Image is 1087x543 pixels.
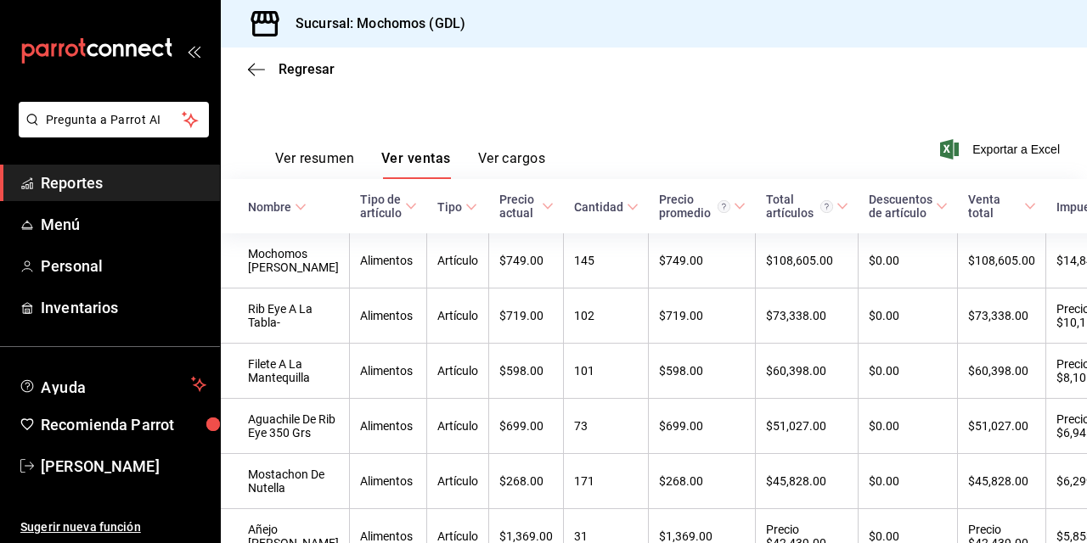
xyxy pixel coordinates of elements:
font: Recomienda Parrot [41,416,174,434]
span: Regresar [279,61,335,77]
button: Ver ventas [381,150,451,179]
td: Alimentos [350,233,427,288]
td: $0.00 [859,344,958,399]
td: Alimentos [350,344,427,399]
span: Precio actual [499,193,554,220]
div: Tipo de artículo [360,193,402,220]
td: $719.00 [489,288,564,344]
td: $598.00 [649,344,756,399]
button: open_drawer_menu [187,44,200,58]
td: $108,605.00 [958,233,1046,288]
td: 102 [564,288,649,344]
font: Ver resumen [275,150,354,167]
svg: El total de artículos considera cambios de precios en los artículos, así como costos adicionales ... [820,200,833,213]
td: Artículo [427,454,489,509]
td: Rib Eye A La Tabla- [221,288,350,344]
td: Filete A La Mantequilla [221,344,350,399]
td: 171 [564,454,649,509]
font: Sugerir nueva función [20,520,141,534]
button: Regresar [248,61,335,77]
svg: Precio promedio = Total artículos / cantidad [718,200,730,213]
td: $73,338.00 [756,288,859,344]
div: Pestañas de navegación [275,150,545,179]
span: Precio promedio [659,193,746,220]
td: $598.00 [489,344,564,399]
a: Pregunta a Parrot AI [12,123,209,141]
td: Artículo [427,344,489,399]
td: $0.00 [859,233,958,288]
button: Ver cargos [478,150,546,179]
td: $60,398.00 [958,344,1046,399]
span: Ayuda [41,374,184,395]
td: Alimentos [350,454,427,509]
td: $0.00 [859,399,958,454]
span: Nombre [248,200,307,214]
div: Tipo [437,200,462,214]
button: Pregunta a Parrot AI [19,102,209,137]
td: Artículo [427,288,489,344]
td: $719.00 [649,288,756,344]
td: 73 [564,399,649,454]
font: Exportar a Excel [972,143,1060,156]
td: $108,605.00 [756,233,859,288]
div: Nombre [248,200,291,214]
span: Total artículos [766,193,848,220]
div: Precio actual [499,193,538,220]
div: Venta total [968,193,1021,220]
td: $60,398.00 [756,344,859,399]
td: $45,828.00 [756,454,859,509]
font: Personal [41,257,103,275]
button: Exportar a Excel [943,139,1060,160]
td: Alimentos [350,399,427,454]
td: $0.00 [859,288,958,344]
td: $73,338.00 [958,288,1046,344]
td: $268.00 [489,454,564,509]
span: Tipo de artículo [360,193,417,220]
td: Mochomos [PERSON_NAME] [221,233,350,288]
td: Mostachon De Nutella [221,454,350,509]
span: Cantidad [574,200,639,214]
span: Tipo [437,200,477,214]
td: Aguachile De Rib Eye 350 Grs [221,399,350,454]
font: [PERSON_NAME] [41,457,160,475]
div: Cantidad [574,200,623,214]
font: Menú [41,216,81,233]
td: 145 [564,233,649,288]
td: $749.00 [649,233,756,288]
td: $51,027.00 [756,399,859,454]
span: Descuentos de artículo [869,193,948,220]
font: Reportes [41,174,103,192]
div: Descuentos de artículo [869,193,932,220]
td: 101 [564,344,649,399]
h3: Sucursal: Mochomos (GDL) [282,14,465,34]
td: Artículo [427,233,489,288]
td: $0.00 [859,454,958,509]
font: Total artículos [766,193,814,220]
td: $45,828.00 [958,454,1046,509]
td: $699.00 [649,399,756,454]
span: Venta total [968,193,1036,220]
td: Artículo [427,399,489,454]
font: Inventarios [41,299,118,316]
td: $699.00 [489,399,564,454]
font: Precio promedio [659,193,711,220]
td: $749.00 [489,233,564,288]
td: Alimentos [350,288,427,344]
td: $51,027.00 [958,399,1046,454]
span: Pregunta a Parrot AI [46,111,183,129]
td: $268.00 [649,454,756,509]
